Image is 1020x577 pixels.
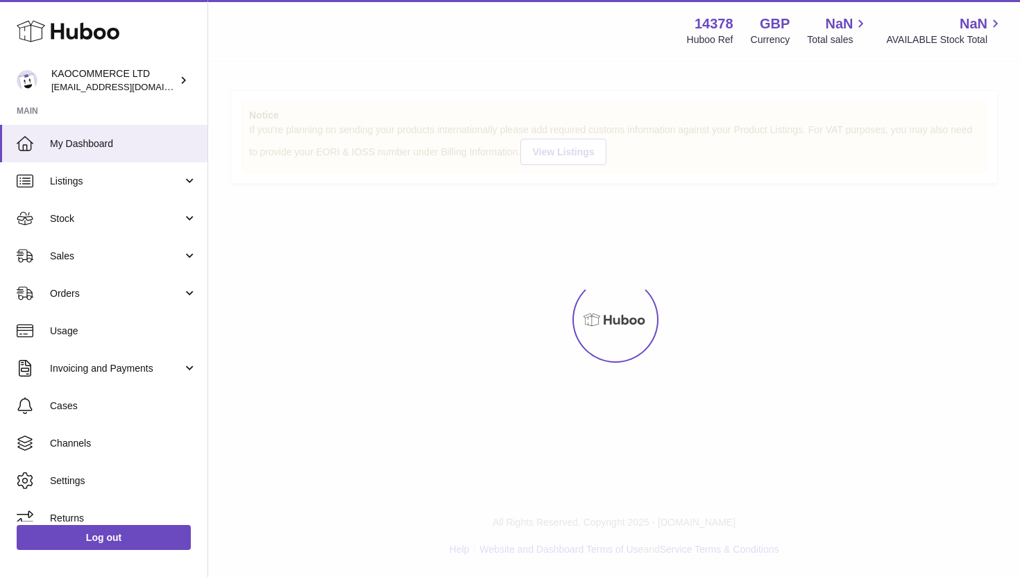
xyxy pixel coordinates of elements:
div: Huboo Ref [687,33,733,46]
div: Currency [751,33,790,46]
span: NaN [825,15,853,33]
span: Settings [50,474,197,488]
div: KAOCOMMERCE LTD [51,67,176,94]
span: NaN [960,15,987,33]
a: NaN Total sales [807,15,869,46]
span: My Dashboard [50,137,197,150]
span: AVAILABLE Stock Total [886,33,1003,46]
span: Returns [50,512,197,525]
a: Log out [17,525,191,550]
span: Sales [50,250,182,263]
span: Orders [50,287,182,300]
span: Listings [50,175,182,188]
span: [EMAIL_ADDRESS][DOMAIN_NAME] [51,81,204,92]
a: NaN AVAILABLE Stock Total [886,15,1003,46]
strong: 14378 [695,15,733,33]
span: Cases [50,399,197,413]
img: hello@lunera.co.uk [17,70,37,91]
strong: GBP [760,15,790,33]
span: Total sales [807,33,869,46]
span: Usage [50,325,197,338]
span: Invoicing and Payments [50,362,182,375]
span: Stock [50,212,182,225]
span: Channels [50,437,197,450]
